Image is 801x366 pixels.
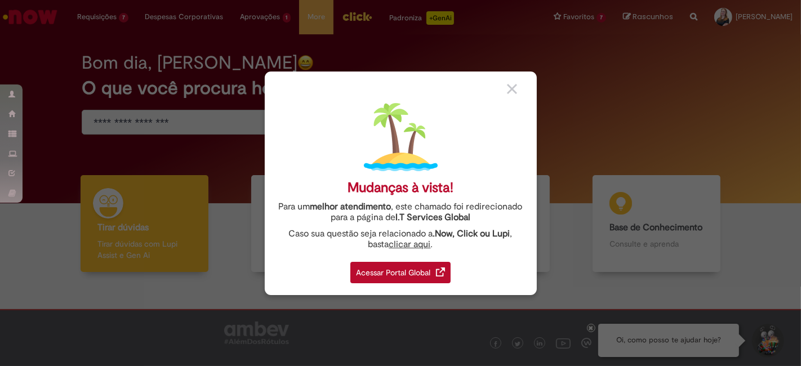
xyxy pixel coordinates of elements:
[348,180,453,196] div: Mudanças à vista!
[350,262,451,283] div: Acessar Portal Global
[364,100,438,174] img: island.png
[436,267,445,276] img: redirect_link.png
[350,256,451,283] a: Acessar Portal Global
[395,206,470,223] a: I.T Services Global
[310,201,391,212] strong: melhor atendimento
[273,202,528,223] div: Para um , este chamado foi redirecionado para a página de
[389,233,431,250] a: clicar aqui
[507,84,517,94] img: close_button_grey.png
[433,228,510,239] strong: .Now, Click ou Lupi
[273,229,528,250] div: Caso sua questão seja relacionado a , basta .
